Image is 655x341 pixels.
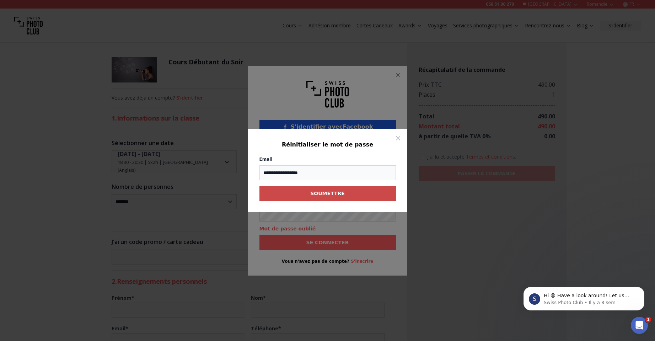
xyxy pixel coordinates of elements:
[259,140,396,149] h2: Réinitialiser le mot de passe
[259,186,396,201] button: SOUMETTRE
[310,190,345,197] b: SOUMETTRE
[513,272,655,322] iframe: Intercom notifications message
[259,157,273,162] label: Email
[645,317,651,323] span: 1
[631,317,648,334] iframe: Intercom live chat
